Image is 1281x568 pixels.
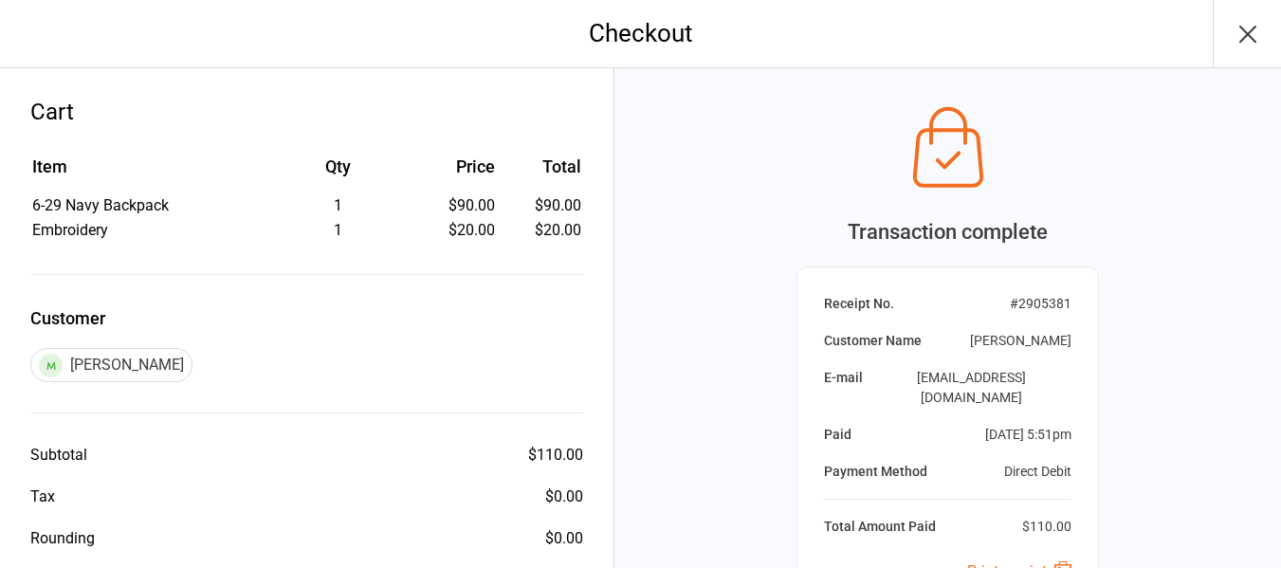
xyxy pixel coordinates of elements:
[32,196,169,214] span: 6-29 Navy Backpack
[970,331,1071,351] div: [PERSON_NAME]
[30,444,87,467] div: Subtotal
[824,462,927,482] div: Payment Method
[824,368,863,408] div: E-mail
[824,425,851,445] div: Paid
[503,154,581,192] th: Total
[412,154,495,179] div: Price
[32,221,108,239] span: Embroidery
[265,154,411,192] th: Qty
[528,444,583,467] div: $110.00
[30,95,583,129] div: Cart
[503,194,581,217] td: $90.00
[824,294,894,314] div: Receipt No.
[824,331,922,351] div: Customer Name
[545,527,583,550] div: $0.00
[1022,517,1071,537] div: $110.00
[824,517,936,537] div: Total Amount Paid
[985,425,1071,445] div: [DATE] 5:51pm
[30,348,192,382] div: [PERSON_NAME]
[412,194,495,217] div: $90.00
[796,216,1099,247] div: Transaction complete
[412,219,495,242] div: $20.00
[1010,294,1071,314] div: # 2905381
[265,194,411,217] div: 1
[503,219,581,242] td: $20.00
[30,486,55,508] div: Tax
[265,219,411,242] div: 1
[870,368,1071,408] div: [EMAIL_ADDRESS][DOMAIN_NAME]
[545,486,583,508] div: $0.00
[30,527,95,550] div: Rounding
[1004,462,1071,482] div: Direct Debit
[32,154,264,192] th: Item
[30,305,583,331] label: Customer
